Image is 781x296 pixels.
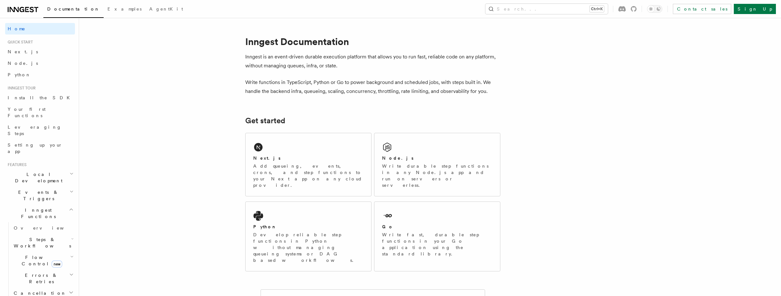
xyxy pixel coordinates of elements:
[245,36,500,47] h1: Inngest Documentation
[5,23,75,34] a: Home
[5,139,75,157] a: Setting up your app
[647,5,662,13] button: Toggle dark mode
[5,162,26,167] span: Features
[5,171,70,184] span: Local Development
[5,86,36,91] span: Inngest tour
[253,231,364,263] p: Develop reliable step functions in Python without managing queueing systems or DAG based workflows.
[11,234,75,252] button: Steps & Workflows
[485,4,608,14] button: Search...Ctrl+K
[382,224,394,230] h2: Go
[145,2,187,17] a: AgentKit
[382,155,414,161] h2: Node.js
[11,252,75,269] button: Flow Controlnew
[253,224,277,230] h2: Python
[5,69,75,80] a: Python
[673,4,731,14] a: Contact sales
[8,72,31,77] span: Python
[253,155,281,161] h2: Next.js
[5,121,75,139] a: Leveraging Steps
[5,46,75,57] a: Next.js
[5,204,75,222] button: Inngest Functions
[47,6,100,11] span: Documentation
[5,169,75,186] button: Local Development
[5,103,75,121] a: Your first Functions
[8,142,63,154] span: Setting up your app
[11,222,75,234] a: Overview
[8,61,38,66] span: Node.js
[245,201,372,271] a: PythonDevelop reliable step functions in Python without managing queueing systems or DAG based wo...
[14,225,79,231] span: Overview
[8,125,62,136] span: Leveraging Steps
[5,57,75,69] a: Node.js
[374,133,500,196] a: Node.jsWrite durable step functions in any Node.js app and run on servers or serverless.
[52,261,62,268] span: new
[5,92,75,103] a: Install the SDK
[107,6,142,11] span: Examples
[382,231,492,257] p: Write fast, durable step functions in your Go application using the standard library.
[8,95,74,100] span: Install the SDK
[11,254,70,267] span: Flow Control
[8,49,38,54] span: Next.js
[734,4,776,14] a: Sign Up
[590,6,604,12] kbd: Ctrl+K
[245,133,372,196] a: Next.jsAdd queueing, events, crons, and step functions to your Next app on any cloud provider.
[5,186,75,204] button: Events & Triggers
[374,201,500,271] a: GoWrite fast, durable step functions in your Go application using the standard library.
[382,163,492,188] p: Write durable step functions in any Node.js app and run on servers or serverless.
[5,189,70,202] span: Events & Triggers
[245,78,500,96] p: Write functions in TypeScript, Python or Go to power background and scheduled jobs, with steps bu...
[43,2,104,18] a: Documentation
[11,272,69,285] span: Errors & Retries
[149,6,183,11] span: AgentKit
[11,269,75,287] button: Errors & Retries
[8,107,46,118] span: Your first Functions
[245,52,500,70] p: Inngest is an event-driven durable execution platform that allows you to run fast, reliable code ...
[5,207,69,220] span: Inngest Functions
[5,40,33,45] span: Quick start
[8,26,26,32] span: Home
[245,116,285,125] a: Get started
[11,236,71,249] span: Steps & Workflows
[253,163,364,188] p: Add queueing, events, crons, and step functions to your Next app on any cloud provider.
[104,2,145,17] a: Examples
